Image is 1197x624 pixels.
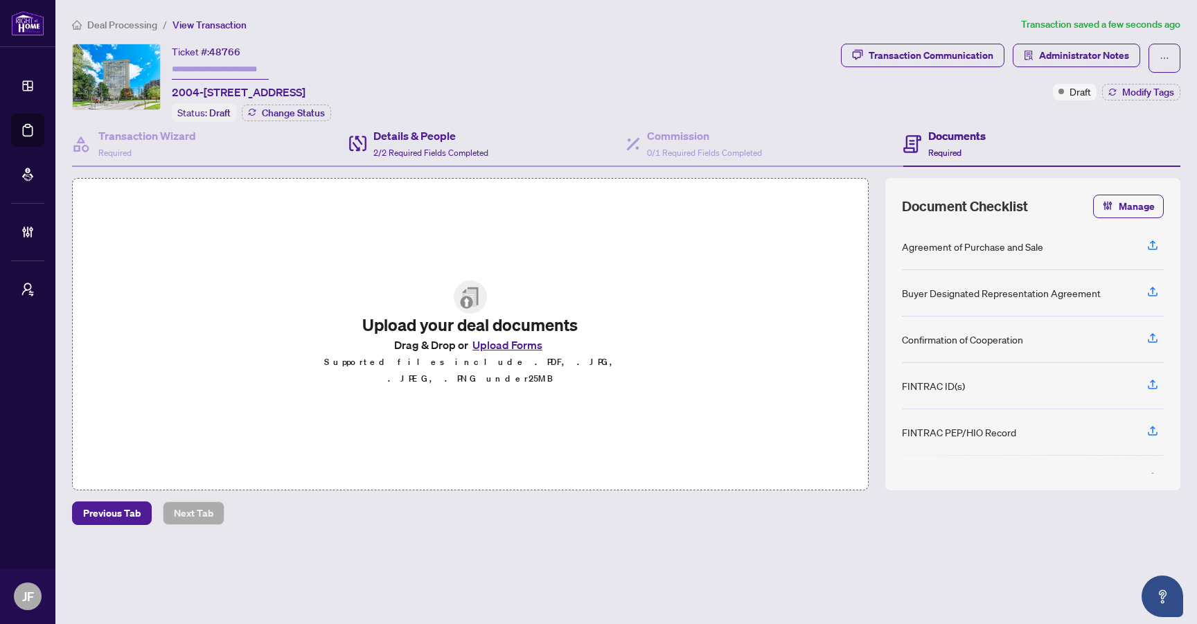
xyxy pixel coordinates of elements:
p: Supported files include .PDF, .JPG, .JPEG, .PNG under 25 MB [299,354,641,387]
div: Transaction Communication [869,44,993,66]
button: Change Status [242,105,331,121]
span: JF [22,587,34,606]
div: Confirmation of Cooperation [902,332,1023,347]
span: Deal Processing [87,19,157,31]
span: 48766 [209,46,240,58]
button: Upload Forms [468,336,547,354]
span: Manage [1119,195,1155,217]
span: 2/2 Required Fields Completed [373,148,488,158]
div: Ticket #: [172,44,240,60]
span: File UploadUpload your deal documentsDrag & Drop orUpload FormsSupported files include .PDF, .JPG... [288,269,653,398]
button: Administrator Notes [1013,44,1140,67]
span: View Transaction [172,19,247,31]
button: Modify Tags [1102,84,1180,100]
span: 0/1 Required Fields Completed [647,148,762,158]
button: Next Tab [163,501,224,525]
span: Document Checklist [902,197,1028,216]
img: logo [11,10,44,36]
h4: Transaction Wizard [98,127,196,144]
div: FINTRAC ID(s) [902,378,965,393]
img: File Upload [454,280,487,314]
button: Manage [1093,195,1164,218]
span: Change Status [262,108,325,118]
li: / [163,17,167,33]
h4: Documents [928,127,986,144]
span: Previous Tab [83,502,141,524]
button: Open asap [1142,576,1183,617]
div: Status: [172,103,236,122]
div: Buyer Designated Representation Agreement [902,285,1101,301]
div: Agreement of Purchase and Sale [902,239,1043,254]
span: user-switch [21,283,35,296]
button: Transaction Communication [841,44,1004,67]
span: 2004-[STREET_ADDRESS] [172,84,305,100]
span: Required [928,148,961,158]
span: Required [98,148,132,158]
span: Draft [209,107,231,119]
span: ellipsis [1160,53,1169,63]
span: solution [1024,51,1034,60]
button: Previous Tab [72,501,152,525]
h2: Upload your deal documents [299,314,641,336]
h4: Commission [647,127,762,144]
div: FINTRAC PEP/HIO Record [902,425,1016,440]
span: Draft [1070,84,1091,99]
span: home [72,20,82,30]
span: Modify Tags [1122,87,1174,97]
span: Administrator Notes [1039,44,1129,66]
h4: Details & People [373,127,488,144]
span: Drag & Drop or [394,336,547,354]
article: Transaction saved a few seconds ago [1021,17,1180,33]
img: IMG-C12140934_1.jpg [73,44,160,109]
